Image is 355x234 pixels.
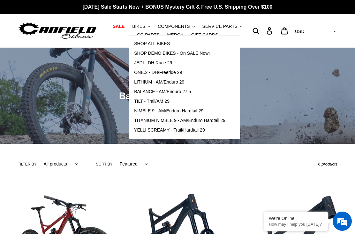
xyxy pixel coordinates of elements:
[134,108,203,114] span: NIMBLE 9 - AM/Enduro Hardtail 29
[155,22,198,31] button: COMPONENTS
[129,39,230,49] a: SHOP ALL BIKES
[129,58,230,68] a: JEDI - DH Race 29
[129,68,230,77] a: ONE.2 - DH/Freeride 29
[96,161,113,167] label: Sort by
[199,22,245,31] button: SERVICE PARTS
[137,32,160,38] span: GG PARTS
[18,21,97,41] img: Canfield Bikes
[134,127,205,133] span: YELLI SCREAMY - Trail/Hardtail 29
[134,31,163,39] a: GG PARTS
[129,49,230,58] a: SHOP DEMO BIKES - On SALE Now!
[134,79,184,85] span: LITHIUM - AM/Enduro 29
[191,32,218,38] span: GIFT CARDS
[269,222,323,227] p: How may I help you today?
[269,216,323,221] div: We're Online!
[129,116,230,125] a: TITANIUM NIMBLE 9 - AM/Enduro Hardtail 29
[158,24,190,29] span: COMPONENTS
[134,89,191,94] span: BALANCE - AM/Enduro 27.5
[119,90,236,101] span: Balance - AM/Enduro 27.5
[129,77,230,87] a: LITHIUM - AM/Enduro 29
[134,41,170,46] span: SHOP ALL BIKES
[167,32,184,38] span: MERCH
[129,125,230,135] a: YELLI SCREAMY - Trail/Hardtail 29
[134,118,225,123] span: TITANIUM NIMBLE 9 - AM/Enduro Hardtail 29
[188,31,222,39] a: GIFT CARDS
[164,31,187,39] a: MERCH
[18,161,37,167] label: Filter by
[134,51,210,56] span: SHOP DEMO BIKES - On SALE Now!
[113,24,125,29] span: SALE
[134,70,182,75] span: ONE.2 - DH/Freeride 29
[129,106,230,116] a: NIMBLE 9 - AM/Enduro Hardtail 29
[129,97,230,106] a: TILT - Trail/AM 29
[134,60,172,66] span: JEDI - DH Race 29
[318,162,337,166] span: 6 products
[202,24,238,29] span: SERVICE PARTS
[134,99,170,104] span: TILT - Trail/AM 29
[129,22,153,31] button: BIKES
[132,24,145,29] span: BIKES
[129,87,230,97] a: BALANCE - AM/Enduro 27.5
[110,22,128,31] a: SALE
